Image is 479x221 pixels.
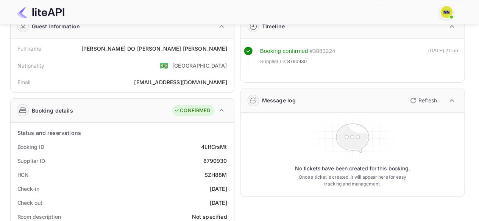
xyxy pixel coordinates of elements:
[260,47,308,56] div: Booking confirmed
[203,157,227,165] div: 8790930
[204,171,227,179] div: SZH88M
[428,47,458,69] div: [DATE] 21:56
[32,107,73,114] div: Booking details
[81,45,227,53] div: [PERSON_NAME] DO [PERSON_NAME] [PERSON_NAME]
[32,22,80,30] div: Guest information
[210,185,227,193] div: [DATE]
[160,59,169,72] span: United States
[260,58,287,65] span: Supplier ID:
[17,143,44,151] div: Booking ID
[17,129,81,137] div: Status and reservations
[418,96,437,104] p: Refresh
[17,62,45,70] div: Nationality
[210,199,227,207] div: [DATE]
[287,58,307,65] span: 8790930
[17,45,41,53] div: Full name
[295,165,410,172] p: No tickets have been created for this booking.
[201,143,227,151] div: 4LlfCrsMt
[174,107,210,114] div: CONFIRMED
[293,174,412,187] p: Once a ticket is created, it will appear here for easy tracking and management.
[172,62,227,70] div: [GEOGRAPHIC_DATA]
[17,213,61,221] div: Room description
[17,78,31,86] div: Email
[440,6,452,18] img: N/A N/A
[134,78,227,86] div: [EMAIL_ADDRESS][DOMAIN_NAME]
[17,6,64,18] img: LiteAPI Logo
[192,213,227,221] div: Not specified
[309,47,335,56] div: # 3883224
[262,22,285,30] div: Timeline
[17,185,39,193] div: Check-in
[17,171,29,179] div: HCN
[17,199,42,207] div: Check out
[406,94,440,107] button: Refresh
[17,157,45,165] div: Supplier ID
[262,96,296,104] div: Message log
